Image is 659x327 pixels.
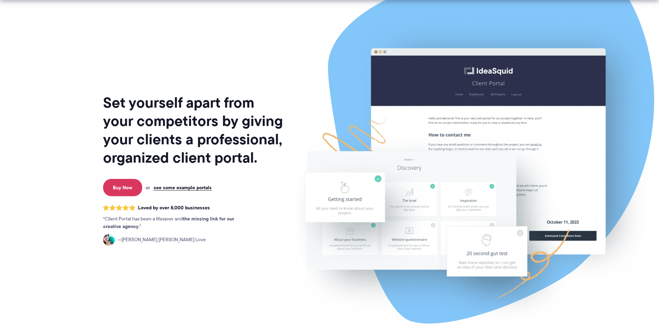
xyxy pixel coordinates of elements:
[154,184,212,191] a: see some example portals
[103,215,234,230] strong: the missing link for our creative agency
[118,236,206,244] span: [PERSON_NAME] [PERSON_NAME] Love
[146,184,150,191] span: or
[138,205,210,211] span: Loved by over 8,000 businesses
[103,215,248,230] p: Client Portal has been a lifesaver and .
[103,179,142,196] a: Buy Now
[103,93,284,167] h1: Set yourself apart from your competitors by giving your clients a professional, organized client ...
